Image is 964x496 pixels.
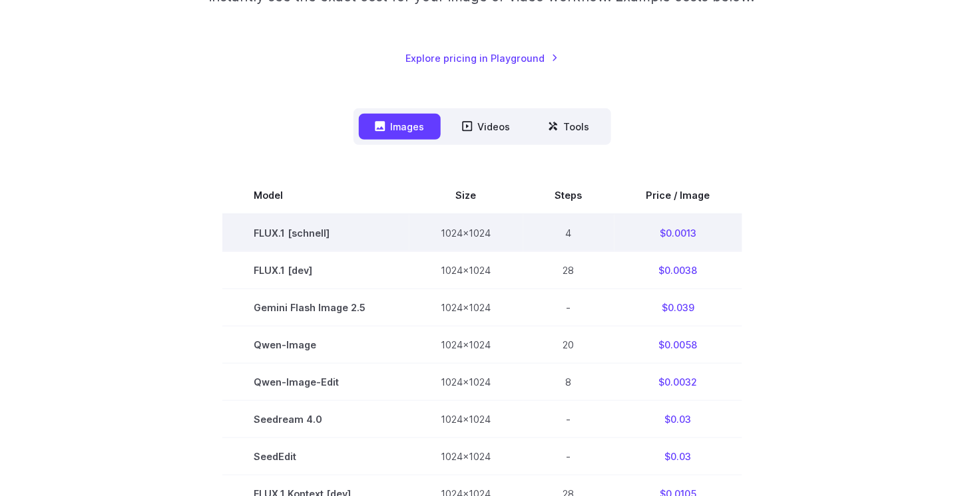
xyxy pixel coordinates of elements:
td: Seedream 4.0 [222,401,409,438]
button: Tools [532,114,606,140]
td: $0.0013 [614,214,742,252]
td: - [523,401,614,438]
button: Videos [446,114,527,140]
span: Gemini Flash Image 2.5 [254,300,377,315]
th: Model [222,177,409,214]
td: - [523,438,614,475]
td: 4 [523,214,614,252]
td: 1024x1024 [409,438,523,475]
td: 8 [523,364,614,401]
button: Images [359,114,441,140]
td: $0.03 [614,438,742,475]
td: $0.03 [614,401,742,438]
td: 1024x1024 [409,289,523,326]
td: 1024x1024 [409,214,523,252]
td: 20 [523,326,614,363]
th: Size [409,177,523,214]
td: FLUX.1 [schnell] [222,214,409,252]
td: 1024x1024 [409,326,523,363]
td: SeedEdit [222,438,409,475]
td: $0.0058 [614,326,742,363]
td: 1024x1024 [409,251,523,289]
td: Qwen-Image [222,326,409,363]
td: 28 [523,251,614,289]
th: Steps [523,177,614,214]
td: $0.0032 [614,364,742,401]
th: Price / Image [614,177,742,214]
td: 1024x1024 [409,364,523,401]
a: Explore pricing in Playground [406,51,559,66]
td: Qwen-Image-Edit [222,364,409,401]
td: FLUX.1 [dev] [222,251,409,289]
td: $0.0038 [614,251,742,289]
td: 1024x1024 [409,401,523,438]
td: - [523,289,614,326]
td: $0.039 [614,289,742,326]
